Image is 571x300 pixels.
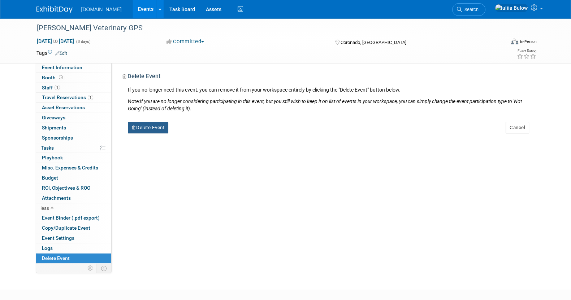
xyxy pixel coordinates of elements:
span: Giveaways [42,115,65,120]
div: Event Rating [516,49,536,53]
a: Event Settings [36,233,111,243]
span: Copy/Duplicate Event [42,225,90,231]
img: Format-Inperson.png [511,39,518,44]
a: Event Information [36,63,111,72]
span: Delete Event [42,255,70,261]
img: Iuliia Bulow [495,4,528,12]
span: [DATE] [DATE] [36,38,74,44]
td: Tags [36,49,67,57]
a: Misc. Expenses & Credits [36,163,111,173]
a: Playbook [36,153,111,163]
span: Event Information [42,65,82,70]
span: Staff [42,85,60,91]
a: Copy/Duplicate Event [36,223,111,233]
span: Playbook [42,155,63,160]
a: ROI, Objectives & ROO [36,183,111,193]
span: to [52,38,59,44]
span: Booth not reserved yet [57,75,64,80]
span: ROI, Objectives & ROO [42,185,90,191]
span: Asset Reservations [42,105,85,110]
span: Search [462,7,479,12]
span: Tasks [41,145,54,151]
div: Note: [128,98,529,112]
div: Event Format [462,37,537,48]
a: Budget [36,173,111,183]
button: Committed [164,38,207,45]
a: Search [452,3,485,16]
span: Booth [42,75,64,80]
a: less [36,203,111,213]
a: Edit [55,51,67,56]
span: Misc. Expenses & Credits [42,165,98,171]
a: Logs [36,243,111,253]
div: Delete Event [122,72,529,86]
div: If you no longer need this event, you can remove it from your workspace entirely by clicking the ... [122,86,529,112]
span: (3 days) [75,39,91,44]
a: Asset Reservations [36,103,111,112]
span: Travel Reservations [42,94,93,100]
span: 1 [88,95,93,100]
a: Shipments [36,123,111,133]
span: Logs [42,245,53,251]
a: Sponsorships [36,133,111,143]
button: Delete Event [128,122,169,133]
span: Attachments [42,195,71,201]
span: Coronado, [GEOGRAPHIC_DATA] [341,40,406,45]
span: Budget [42,175,58,181]
a: Travel Reservations1 [36,93,111,102]
i: If you are no longer considering participating in this event, but you still wish to keep it on li... [128,98,522,111]
span: Event Binder (.pdf export) [42,215,100,221]
a: Attachments [36,193,111,203]
a: Giveaways [36,113,111,123]
span: Sponsorships [42,135,73,141]
a: Delete Event [36,253,111,263]
span: Shipments [42,125,66,131]
td: Personalize Event Tab Strip [84,264,97,273]
div: In-Person [519,39,536,44]
span: [DOMAIN_NAME] [81,6,122,12]
img: ExhibitDay [36,6,73,13]
span: Event Settings [42,235,74,241]
button: Cancel [506,122,529,133]
a: Booth [36,73,111,83]
span: 1 [55,85,60,90]
span: less [40,205,49,211]
a: Staff1 [36,83,111,93]
a: Tasks [36,143,111,153]
td: Toggle Event Tabs [96,264,111,273]
div: [PERSON_NAME] Veterinary GPS [34,22,494,35]
a: Event Binder (.pdf export) [36,213,111,223]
